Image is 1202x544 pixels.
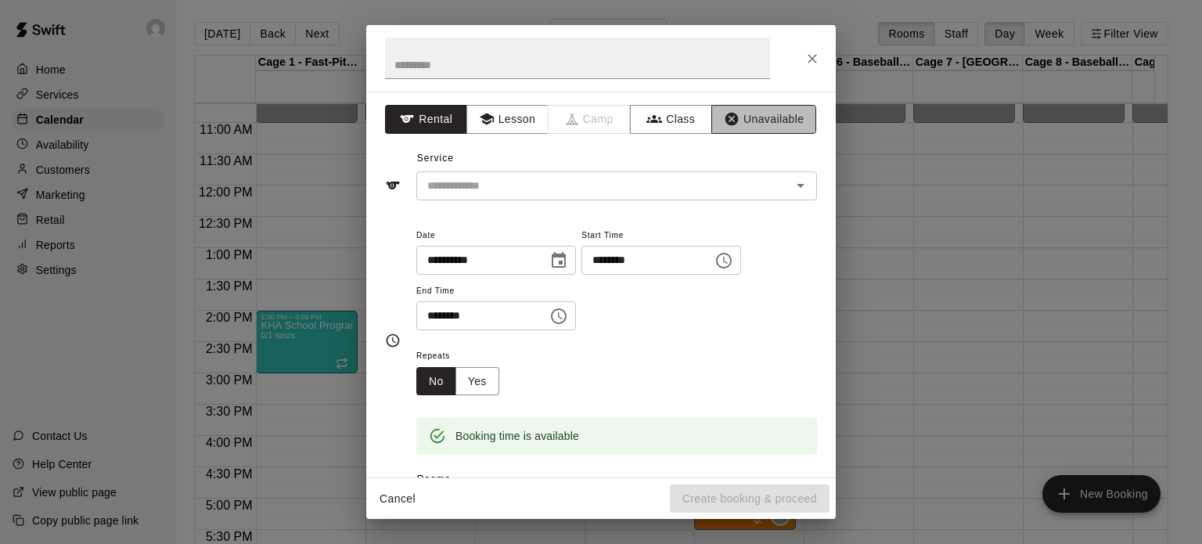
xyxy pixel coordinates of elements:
[798,45,826,73] button: Close
[416,346,512,367] span: Repeats
[543,245,574,276] button: Choose date, selected date is Sep 15, 2025
[416,225,576,247] span: Date
[385,178,401,193] svg: Service
[417,474,451,485] span: Rooms
[416,281,576,302] span: End Time
[708,245,740,276] button: Choose time, selected time is 11:00 AM
[711,105,816,134] button: Unavailable
[417,153,454,164] span: Service
[466,105,549,134] button: Lesson
[543,301,574,332] button: Choose time, selected time is 6:30 PM
[455,422,579,450] div: Booking time is available
[630,105,712,134] button: Class
[385,105,467,134] button: Rental
[372,485,423,513] button: Cancel
[455,367,499,396] button: Yes
[581,225,741,247] span: Start Time
[416,367,456,396] button: No
[549,105,631,134] span: Camps can only be created in the Services page
[705,472,755,496] button: Add all
[385,333,401,348] svg: Timing
[790,175,812,196] button: Open
[416,367,499,396] div: outlined button group
[755,472,817,496] button: Remove all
